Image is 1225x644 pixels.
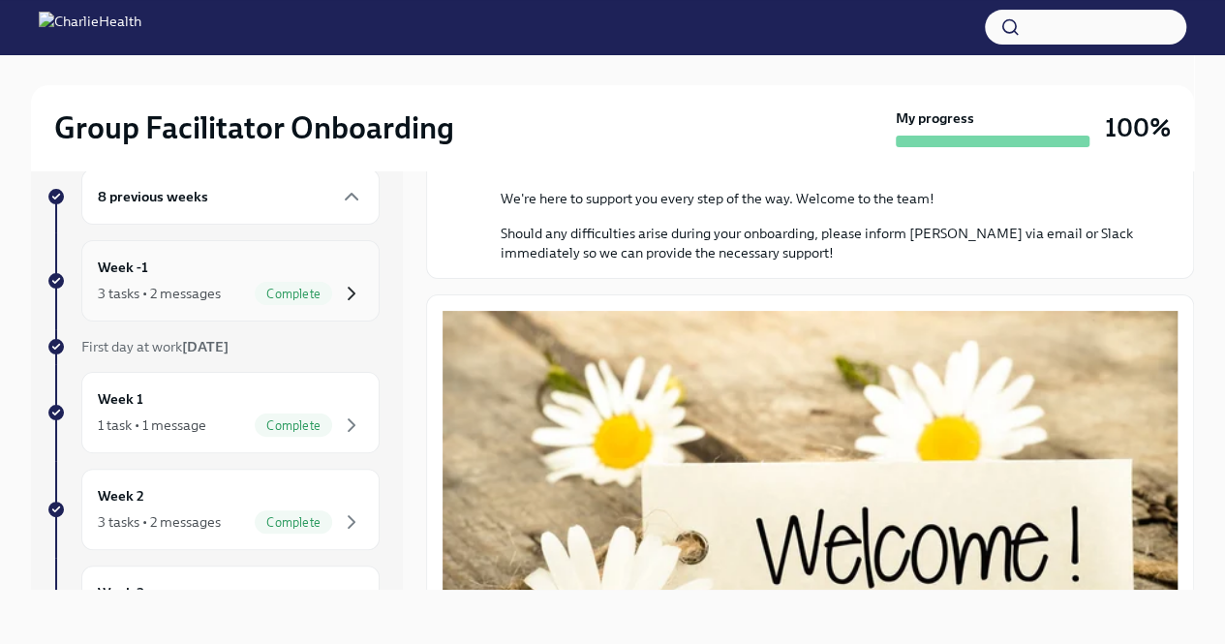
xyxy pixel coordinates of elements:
[98,415,206,435] div: 1 task • 1 message
[98,582,144,603] h6: Week 3
[98,512,221,532] div: 3 tasks • 2 messages
[81,169,380,225] div: 8 previous weeks
[896,108,974,128] strong: My progress
[98,388,143,410] h6: Week 1
[98,186,208,207] h6: 8 previous weeks
[501,224,1147,262] p: Should any difficulties arise during your onboarding, please inform [PERSON_NAME] via email or Sl...
[81,338,229,355] span: First day at work
[98,284,221,303] div: 3 tasks • 2 messages
[255,418,332,433] span: Complete
[46,337,380,356] a: First day at work[DATE]
[182,338,229,355] strong: [DATE]
[54,108,454,147] h2: Group Facilitator Onboarding
[46,240,380,322] a: Week -13 tasks • 2 messagesComplete
[46,372,380,453] a: Week 11 task • 1 messageComplete
[98,257,148,278] h6: Week -1
[255,287,332,301] span: Complete
[255,515,332,530] span: Complete
[46,469,380,550] a: Week 23 tasks • 2 messagesComplete
[1105,110,1171,145] h3: 100%
[39,12,141,43] img: CharlieHealth
[501,189,1147,208] p: We're here to support you every step of the way. Welcome to the team!
[98,485,144,506] h6: Week 2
